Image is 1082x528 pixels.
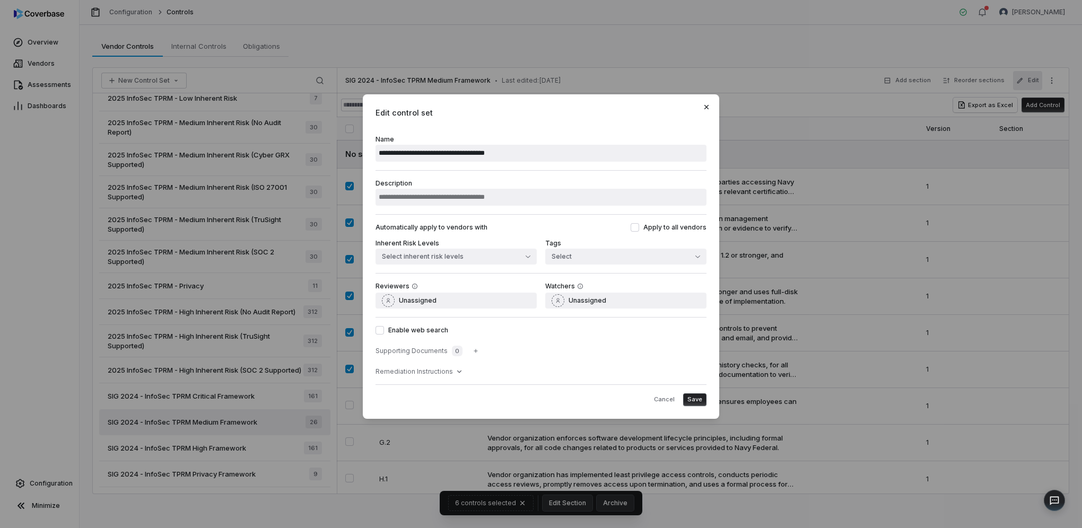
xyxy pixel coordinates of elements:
[376,367,453,376] span: Remediation Instructions
[376,249,537,265] button: Select inherent risk levels
[376,107,706,118] span: Edit control set
[376,239,439,247] label: Inherent Risk Levels
[376,326,384,335] button: Enable web search
[631,223,639,232] button: Apply to all vendors
[650,393,679,406] button: Cancel
[376,189,706,206] input: Description
[545,282,575,291] label: Watchers
[376,223,487,232] h3: Automatically apply to vendors with
[399,296,437,305] span: Unassigned
[631,223,706,232] label: Apply to all vendors
[376,282,409,291] label: Reviewers
[376,347,448,355] span: Supporting Documents
[376,179,706,206] label: Description
[376,135,706,162] label: Name
[683,393,706,406] button: Save
[376,326,706,335] label: Enable web search
[569,296,606,305] span: Unassigned
[545,239,561,247] label: Tags
[687,395,702,403] span: Save
[545,249,706,265] button: Select
[452,346,463,356] span: 0
[376,145,706,162] input: Name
